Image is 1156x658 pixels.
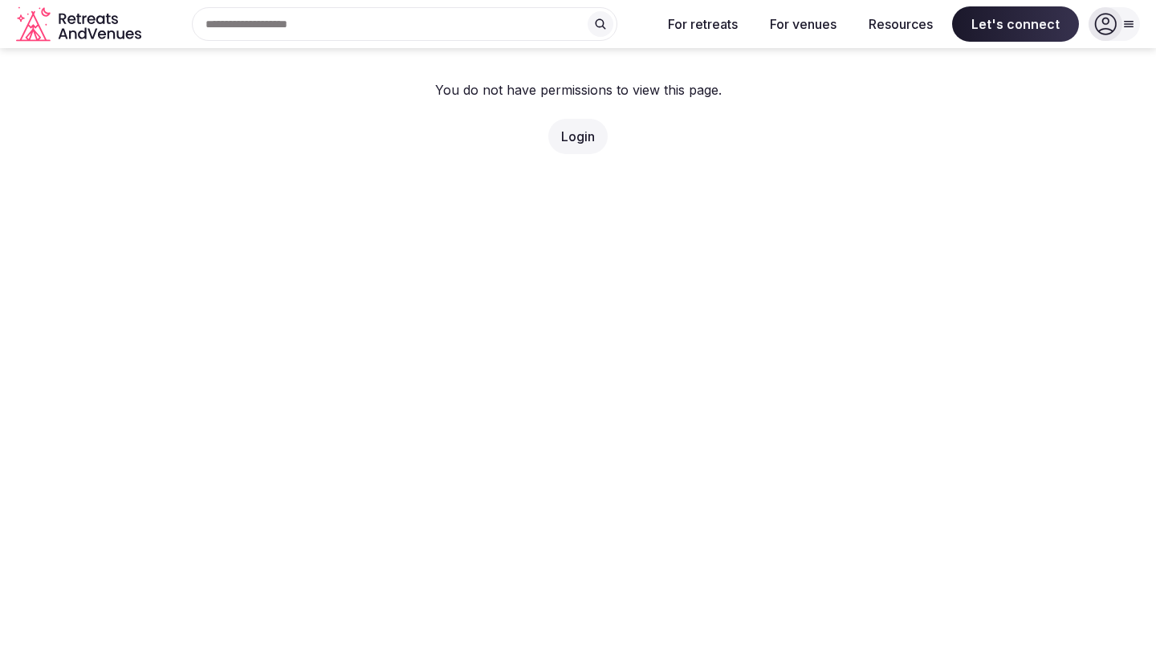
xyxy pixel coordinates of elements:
p: You do not have permissions to view this page. [435,80,722,100]
a: Login [561,128,595,144]
button: Resources [856,6,946,42]
button: Login [548,119,608,154]
button: For retreats [655,6,751,42]
button: For venues [757,6,849,42]
a: Visit the homepage [16,6,144,43]
span: Let's connect [952,6,1079,42]
svg: Retreats and Venues company logo [16,6,144,43]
